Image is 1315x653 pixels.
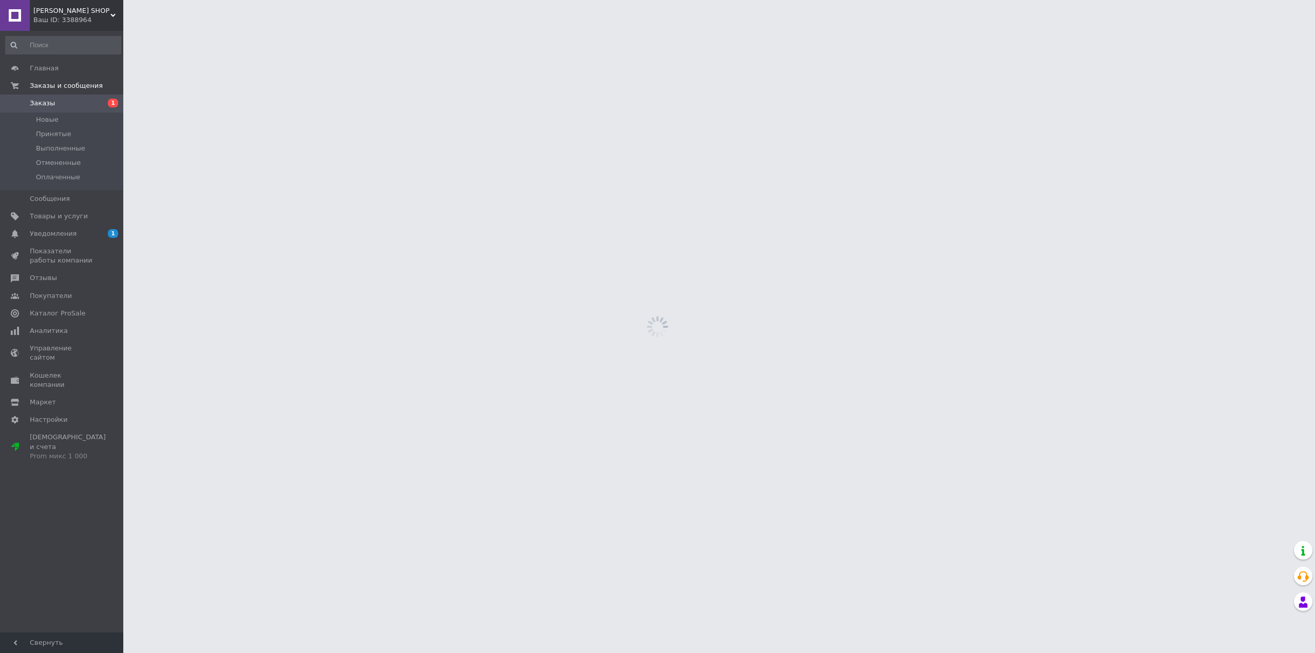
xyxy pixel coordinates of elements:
[30,291,72,301] span: Покупатели
[30,326,68,335] span: Аналитика
[36,115,59,124] span: Новые
[30,309,85,318] span: Каталог ProSale
[30,371,95,389] span: Кошелек компании
[33,15,123,25] div: Ваш ID: 3388964
[30,229,77,238] span: Уведомления
[30,273,57,283] span: Отзывы
[30,194,70,203] span: Сообщения
[36,173,80,182] span: Оплаченные
[30,415,67,424] span: Настройки
[30,452,106,461] div: Prom микс 1 000
[108,99,118,107] span: 1
[30,344,95,362] span: Управление сайтом
[5,36,121,54] input: Поиск
[30,247,95,265] span: Показатели работы компании
[30,64,59,73] span: Главная
[36,144,85,153] span: Выполненные
[36,158,81,167] span: Отмененные
[30,212,88,221] span: Товары и услуги
[30,398,56,407] span: Маркет
[30,99,55,108] span: Заказы
[36,129,71,139] span: Принятые
[30,433,106,461] span: [DEMOGRAPHIC_DATA] и счета
[30,81,103,90] span: Заказы и сообщения
[108,229,118,238] span: 1
[33,6,110,15] span: VIROLA SHOP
